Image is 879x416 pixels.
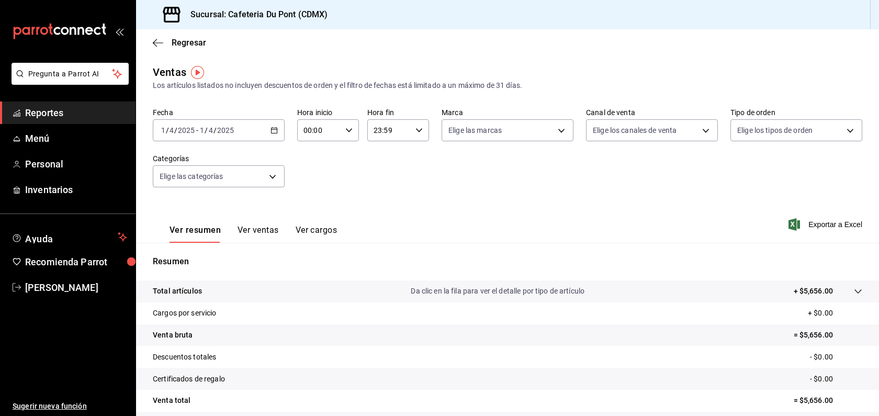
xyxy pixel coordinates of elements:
input: -- [161,126,166,134]
span: Ayuda [25,231,114,243]
button: Ver cargos [296,225,337,243]
p: + $5,656.00 [794,286,833,297]
p: = $5,656.00 [794,330,862,341]
p: + $0.00 [808,308,862,319]
span: / [166,126,169,134]
span: Recomienda Parrot [25,255,127,269]
p: Da clic en la fila para ver el detalle por tipo de artículo [411,286,584,297]
a: Pregunta a Parrot AI [7,76,129,87]
span: Elige los tipos de orden [737,125,813,136]
p: Venta total [153,395,190,406]
button: Pregunta a Parrot AI [12,63,129,85]
button: Exportar a Excel [791,218,862,231]
span: Pregunta a Parrot AI [28,69,112,80]
label: Tipo de orden [730,109,862,116]
button: Ver ventas [238,225,279,243]
img: Tooltip marker [191,66,204,79]
p: - $0.00 [810,374,862,385]
p: = $5,656.00 [794,395,862,406]
span: Elige las categorías [160,171,223,182]
p: Descuentos totales [153,352,216,363]
input: ---- [177,126,195,134]
input: -- [199,126,205,134]
span: / [213,126,217,134]
span: Elige los canales de venta [593,125,677,136]
input: -- [169,126,174,134]
button: Ver resumen [170,225,221,243]
span: [PERSON_NAME] [25,280,127,295]
p: Resumen [153,255,862,268]
label: Canal de venta [586,109,718,116]
label: Hora inicio [297,109,359,116]
p: Certificados de regalo [153,374,225,385]
label: Hora fin [367,109,429,116]
span: / [205,126,208,134]
span: - [196,126,198,134]
span: Menú [25,131,127,145]
p: Cargos por servicio [153,308,217,319]
label: Fecha [153,109,285,116]
input: ---- [217,126,234,134]
p: Venta bruta [153,330,193,341]
span: Sugerir nueva función [13,401,127,412]
span: Regresar [172,38,206,48]
button: open_drawer_menu [115,27,123,36]
div: navigation tabs [170,225,337,243]
div: Ventas [153,64,186,80]
label: Marca [442,109,573,116]
div: Los artículos listados no incluyen descuentos de orden y el filtro de fechas está limitado a un m... [153,80,862,91]
button: Regresar [153,38,206,48]
p: - $0.00 [810,352,862,363]
span: Inventarios [25,183,127,197]
span: / [174,126,177,134]
input: -- [208,126,213,134]
h3: Sucursal: Cafeteria Du Pont (CDMX) [182,8,328,21]
span: Elige las marcas [448,125,502,136]
label: Categorías [153,155,285,162]
p: Total artículos [153,286,202,297]
span: Personal [25,157,127,171]
span: Reportes [25,106,127,120]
